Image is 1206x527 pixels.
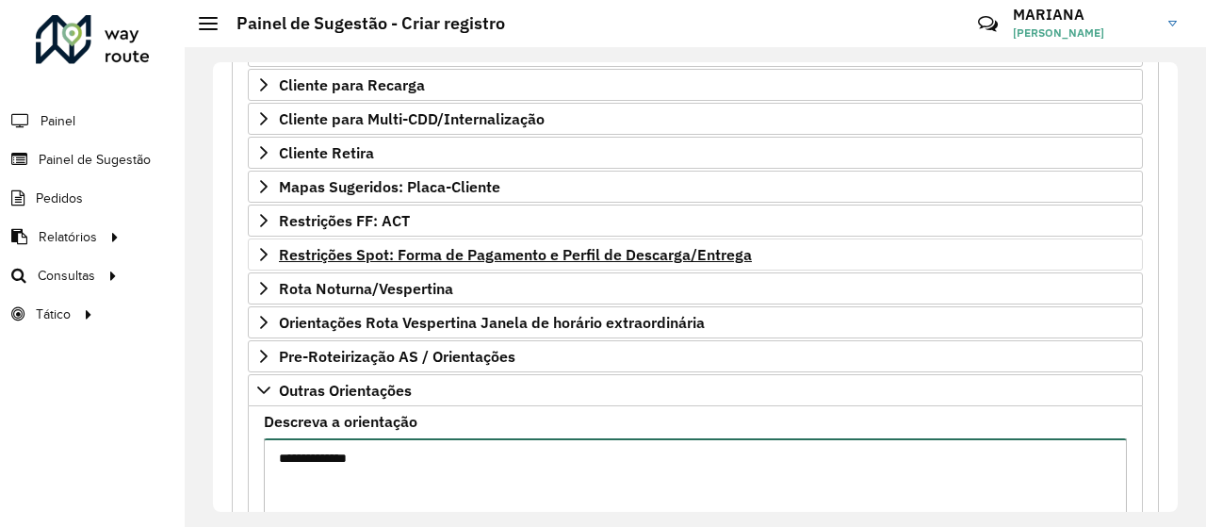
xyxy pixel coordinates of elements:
[279,247,752,262] span: Restrições Spot: Forma de Pagamento e Perfil de Descarga/Entrega
[248,103,1143,135] a: Cliente para Multi-CDD/Internalização
[248,239,1143,271] a: Restrições Spot: Forma de Pagamento e Perfil de Descarga/Entrega
[279,145,374,160] span: Cliente Retira
[279,77,425,92] span: Cliente para Recarga
[279,213,410,228] span: Restrições FF: ACT
[264,410,417,433] label: Descreva a orientação
[279,111,545,126] span: Cliente para Multi-CDD/Internalização
[279,349,515,364] span: Pre-Roteirização AS / Orientações
[248,272,1143,305] a: Rota Noturna/Vespertina
[36,305,71,324] span: Tático
[248,69,1143,101] a: Cliente para Recarga
[248,306,1143,338] a: Orientações Rota Vespertina Janela de horário extraordinária
[41,111,75,131] span: Painel
[248,205,1143,237] a: Restrições FF: ACT
[39,150,151,170] span: Painel de Sugestão
[248,340,1143,372] a: Pre-Roteirização AS / Orientações
[1013,25,1154,41] span: [PERSON_NAME]
[279,281,453,296] span: Rota Noturna/Vespertina
[279,383,412,398] span: Outras Orientações
[248,137,1143,169] a: Cliente Retira
[968,4,1008,44] a: Contato Rápido
[248,171,1143,203] a: Mapas Sugeridos: Placa-Cliente
[38,266,95,286] span: Consultas
[218,13,505,34] h2: Painel de Sugestão - Criar registro
[279,179,500,194] span: Mapas Sugeridos: Placa-Cliente
[279,315,705,330] span: Orientações Rota Vespertina Janela de horário extraordinária
[248,374,1143,406] a: Outras Orientações
[39,227,97,247] span: Relatórios
[1013,6,1154,24] h3: MARIANA
[36,189,83,208] span: Pedidos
